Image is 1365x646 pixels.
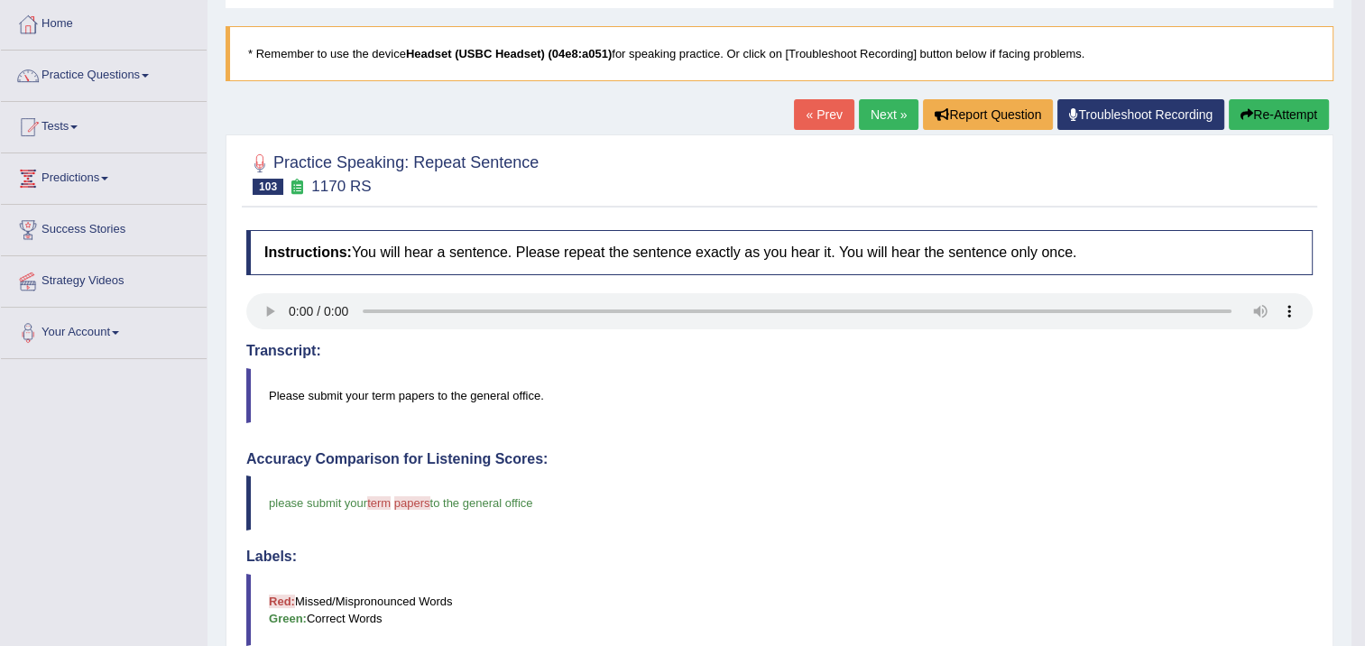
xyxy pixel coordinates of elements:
[246,451,1313,467] h4: Accuracy Comparison for Listening Scores:
[1,205,207,250] a: Success Stories
[311,178,371,195] small: 1170 RS
[269,496,367,510] span: please submit your
[246,368,1313,423] blockquote: Please submit your term papers to the general office.
[288,179,307,196] small: Exam occurring question
[367,496,391,510] span: term
[269,612,307,625] b: Green:
[253,179,283,195] span: 103
[246,574,1313,646] blockquote: Missed/Mispronounced Words Correct Words
[269,595,295,608] b: Red:
[246,230,1313,275] h4: You will hear a sentence. Please repeat the sentence exactly as you hear it. You will hear the se...
[1,102,207,147] a: Tests
[246,343,1313,359] h4: Transcript:
[1229,99,1329,130] button: Re-Attempt
[1,256,207,301] a: Strategy Videos
[394,496,430,510] span: papers
[430,496,533,510] span: to the general office
[859,99,918,130] a: Next »
[1057,99,1224,130] a: Troubleshoot Recording
[1,153,207,198] a: Predictions
[406,47,612,60] b: Headset (USBC Headset) (04e8:a051)
[246,549,1313,565] h4: Labels:
[264,245,352,260] b: Instructions:
[246,150,539,195] h2: Practice Speaking: Repeat Sentence
[794,99,853,130] a: « Prev
[1,308,207,353] a: Your Account
[226,26,1333,81] blockquote: * Remember to use the device for speaking practice. Or click on [Troubleshoot Recording] button b...
[1,51,207,96] a: Practice Questions
[923,99,1053,130] button: Report Question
